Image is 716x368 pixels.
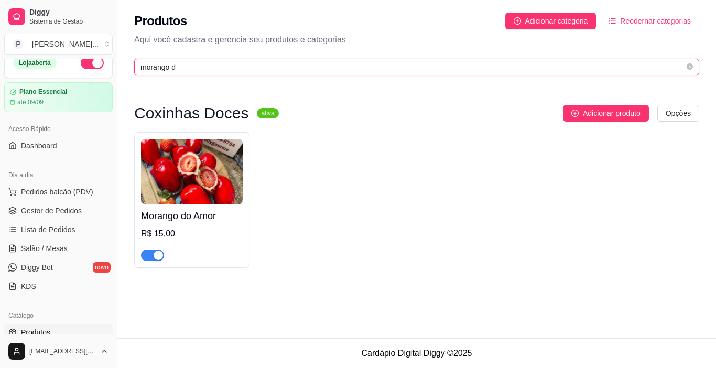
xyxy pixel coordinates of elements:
article: Plano Essencial [19,88,67,96]
a: Plano Essencialaté 09/09 [4,82,113,112]
footer: Cardápio Digital Diggy © 2025 [117,338,716,368]
div: Catálogo [4,307,113,324]
button: [EMAIL_ADDRESS][DOMAIN_NAME] [4,339,113,364]
a: DiggySistema de Gestão [4,4,113,29]
span: Sistema de Gestão [29,17,109,26]
h3: Coxinhas Doces [134,107,248,120]
sup: ativa [257,108,278,118]
a: KDS [4,278,113,295]
span: [EMAIL_ADDRESS][DOMAIN_NAME] [29,347,96,355]
span: Reodernar categorias [620,15,691,27]
span: close-circle [687,62,693,72]
button: Alterar Status [81,57,104,69]
div: Loja aberta [13,57,57,69]
span: Lista de Pedidos [21,224,75,235]
span: Adicionar produto [583,107,641,119]
button: Pedidos balcão (PDV) [4,183,113,200]
a: Dashboard [4,137,113,154]
div: [PERSON_NAME] ... [32,39,99,49]
img: product-image [141,139,243,204]
h2: Produtos [134,13,187,29]
span: Adicionar categoria [525,15,588,27]
a: Salão / Mesas [4,240,113,257]
span: Opções [666,107,691,119]
span: ordered-list [609,17,616,25]
span: Pedidos balcão (PDV) [21,187,93,197]
a: Produtos [4,324,113,341]
span: plus-circle [514,17,521,25]
article: até 09/09 [17,98,44,106]
h4: Morango do Amor [141,209,243,223]
button: Reodernar categorias [600,13,699,29]
button: Adicionar produto [563,105,649,122]
a: Diggy Botnovo [4,259,113,276]
button: Adicionar categoria [505,13,596,29]
span: Diggy Bot [21,262,53,273]
button: Opções [657,105,699,122]
div: Acesso Rápido [4,121,113,137]
div: Dia a dia [4,167,113,183]
span: KDS [21,281,36,291]
span: Produtos [21,327,50,338]
span: P [13,39,24,49]
a: Gestor de Pedidos [4,202,113,219]
p: Aqui você cadastra e gerencia seu produtos e categorias [134,34,699,46]
span: Gestor de Pedidos [21,205,82,216]
span: Dashboard [21,140,57,151]
div: R$ 15,00 [141,228,243,240]
span: Salão / Mesas [21,243,68,254]
a: Lista de Pedidos [4,221,113,238]
button: Select a team [4,34,113,55]
span: close-circle [687,63,693,70]
span: plus-circle [571,110,579,117]
input: Buscar por nome ou código do produto [140,61,685,73]
span: Diggy [29,8,109,17]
